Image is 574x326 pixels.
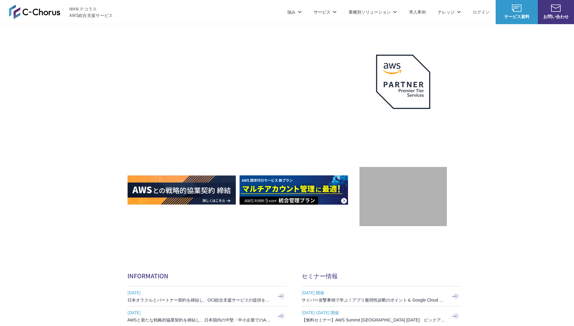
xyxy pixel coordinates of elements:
h2: セミナー情報 [302,271,461,280]
a: AWS総合支援サービス C-Chorus NHN テコラスAWS総合支援サービス [9,5,113,19]
a: 導入事例 [409,9,426,15]
p: AWSの導入からコスト削減、 構成・運用の最適化からデータ活用まで 規模や業種業態を問わない マネージドサービスで [127,67,359,93]
img: AWS総合支援サービス C-Chorus [9,5,60,19]
a: [DATE] AWSと新たな戦略的協業契約を締結し、日本国内の中堅・中小企業でのAWS活用を加速 [127,306,287,326]
h3: AWSと新たな戦略的協業契約を締結し、日本国内の中堅・中小企業でのAWS活用を加速 [127,317,272,323]
span: お問い合わせ [538,13,574,20]
p: 最上位プレミアティア サービスパートナー [369,116,438,139]
p: ナレッジ [438,9,461,15]
span: [DATE] [127,288,272,297]
a: ログイン [473,9,490,15]
span: サービス資料 [496,13,538,20]
h3: サイバー攻撃事例で学ぶ！アプリ脆弱性診断のポイント＆ Google Cloud セキュリティ対策 [302,297,446,303]
img: AWS請求代行サービス 統合管理プラン [240,175,348,205]
p: 業種別ソリューション [349,9,397,15]
h1: AWS ジャーニーの 成功を実現 [127,99,359,157]
h3: 【無料セミナー】AWS Summit [GEOGRAPHIC_DATA] [DATE] ピックアップセッション [302,317,446,323]
p: サービス [314,9,337,15]
a: [DATE] 日本オラクルとパートナー契約を締結し、OCI総合支援サービスの提供を開始 [127,286,287,306]
a: [DATE] 開催 サイバー攻撃事例で学ぶ！アプリ脆弱性診断のポイント＆ Google Cloud セキュリティ対策 [302,286,461,306]
span: [DATE]-[DATE] 開催 [302,308,446,317]
img: お問い合わせ [551,5,561,12]
em: AWS [396,116,410,125]
img: AWSとの戦略的協業契約 締結 [127,175,236,205]
p: 強み [287,9,302,15]
h3: 日本オラクルとパートナー契約を締結し、OCI総合支援サービスの提供を開始 [127,297,272,303]
span: [DATE] 開催 [302,288,446,297]
a: [DATE]-[DATE] 開催 【無料セミナー】AWS Summit [GEOGRAPHIC_DATA] [DATE] ピックアップセッション [302,306,461,326]
img: 契約件数 [372,176,435,220]
h2: INFORMATION [127,271,287,280]
img: AWS総合支援サービス C-Chorus サービス資料 [512,5,522,12]
span: [DATE] [127,308,272,317]
span: NHN テコラス AWS総合支援サービス [69,6,113,18]
img: AWSプレミアティアサービスパートナー [376,55,430,109]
